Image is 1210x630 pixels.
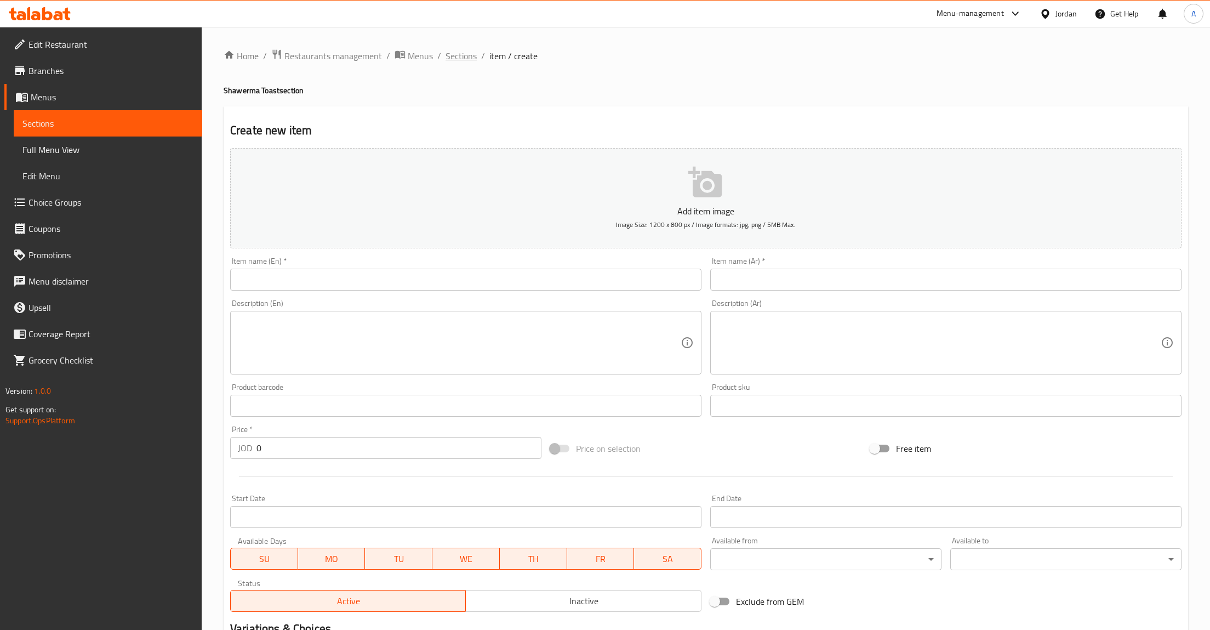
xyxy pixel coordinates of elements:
[34,384,51,398] span: 1.0.0
[395,49,433,63] a: Menus
[302,551,361,567] span: MO
[4,189,202,215] a: Choice Groups
[22,169,193,183] span: Edit Menu
[710,548,941,570] div: ​
[230,122,1182,139] h2: Create new item
[235,593,461,609] span: Active
[736,595,804,608] span: Exclude from GEM
[235,551,294,567] span: SU
[4,215,202,242] a: Coupons
[437,551,495,567] span: WE
[28,301,193,314] span: Upsell
[369,551,428,567] span: TU
[224,49,1188,63] nav: breadcrumb
[638,551,697,567] span: SA
[28,327,193,340] span: Coverage Report
[4,321,202,347] a: Coverage Report
[256,437,541,459] input: Please enter price
[4,294,202,321] a: Upsell
[950,548,1182,570] div: ​
[432,548,500,570] button: WE
[28,222,193,235] span: Coupons
[481,49,485,63] li: /
[489,49,538,63] span: item / create
[284,49,382,63] span: Restaurants management
[238,441,252,455] p: JOD
[28,275,193,288] span: Menu disclaimer
[230,548,298,570] button: SU
[4,31,202,58] a: Edit Restaurant
[504,551,563,567] span: TH
[4,347,202,373] a: Grocery Checklist
[572,551,630,567] span: FR
[298,548,366,570] button: MO
[230,395,701,417] input: Please enter product barcode
[14,163,202,189] a: Edit Menu
[28,354,193,367] span: Grocery Checklist
[31,90,193,104] span: Menus
[470,593,697,609] span: Inactive
[4,242,202,268] a: Promotions
[230,148,1182,248] button: Add item imageImage Size: 1200 x 800 px / Image formats: jpg, png / 5MB Max.
[14,110,202,137] a: Sections
[28,64,193,77] span: Branches
[28,38,193,51] span: Edit Restaurant
[634,548,701,570] button: SA
[437,49,441,63] li: /
[386,49,390,63] li: /
[14,137,202,163] a: Full Menu View
[365,548,432,570] button: TU
[271,49,382,63] a: Restaurants management
[28,196,193,209] span: Choice Groups
[4,58,202,84] a: Branches
[224,85,1188,96] h4: Shawerma Toast section
[616,218,795,231] span: Image Size: 1200 x 800 px / Image formats: jpg, png / 5MB Max.
[28,248,193,262] span: Promotions
[224,49,259,63] a: Home
[1191,8,1196,20] span: A
[22,143,193,156] span: Full Menu View
[500,548,567,570] button: TH
[896,442,931,455] span: Free item
[408,49,433,63] span: Menus
[247,205,1165,218] p: Add item image
[22,117,193,130] span: Sections
[1055,8,1077,20] div: Jordan
[576,442,641,455] span: Price on selection
[465,590,701,612] button: Inactive
[4,84,202,110] a: Menus
[710,269,1182,291] input: Enter name Ar
[5,384,32,398] span: Version:
[5,402,56,417] span: Get support on:
[710,395,1182,417] input: Please enter product sku
[263,49,267,63] li: /
[937,7,1004,20] div: Menu-management
[230,590,466,612] button: Active
[4,268,202,294] a: Menu disclaimer
[230,269,701,291] input: Enter name En
[5,413,75,428] a: Support.OpsPlatform
[446,49,477,63] a: Sections
[567,548,635,570] button: FR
